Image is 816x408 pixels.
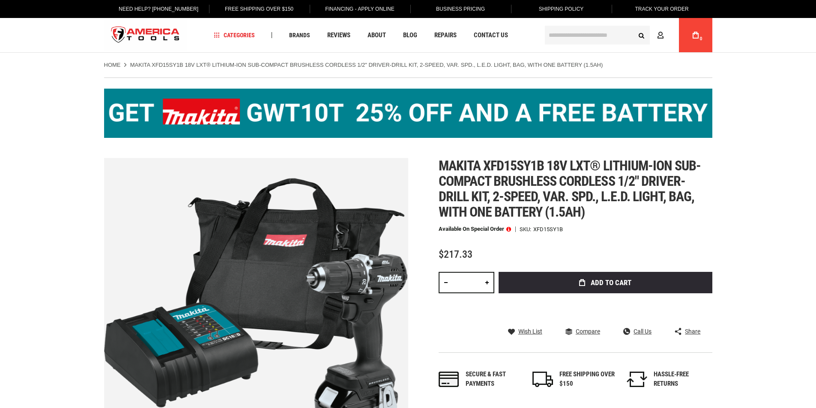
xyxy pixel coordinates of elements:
[654,370,709,388] div: HASSLE-FREE RETURNS
[289,32,310,38] span: Brands
[565,328,600,335] a: Compare
[533,226,563,232] div: XFD15SY1B
[685,328,700,334] span: Share
[576,328,600,334] span: Compare
[687,18,704,52] a: 0
[439,248,472,260] span: $217.33
[403,32,417,39] span: Blog
[430,30,460,41] a: Repairs
[520,226,533,232] strong: SKU
[559,370,615,388] div: FREE SHIPPING OVER $150
[539,6,584,12] span: Shipping Policy
[508,328,542,335] a: Wish List
[210,30,259,41] a: Categories
[499,272,712,293] button: Add to Cart
[364,30,390,41] a: About
[104,61,121,69] a: Home
[130,62,603,68] strong: MAKITA XFD15SY1B 18V LXT® LITHIUM-ION SUB-COMPACT BRUSHLESS CORDLESS 1/2" DRIVER-DRILL KIT, 2-SPE...
[634,328,652,334] span: Call Us
[285,30,314,41] a: Brands
[439,158,701,220] span: Makita xfd15sy1b 18v lxt® lithium-ion sub-compact brushless cordless 1/2" driver-drill kit, 2-spe...
[470,30,512,41] a: Contact Us
[518,328,542,334] span: Wish List
[532,372,553,387] img: shipping
[627,372,647,387] img: returns
[368,32,386,39] span: About
[327,32,350,39] span: Reviews
[700,36,702,41] span: 0
[439,372,459,387] img: payments
[474,32,508,39] span: Contact Us
[214,32,255,38] span: Categories
[323,30,354,41] a: Reviews
[399,30,421,41] a: Blog
[439,226,511,232] p: Available on Special Order
[104,89,712,138] img: BOGO: Buy the Makita® XGT IMpact Wrench (GWT10T), get the BL4040 4ah Battery FREE!
[104,19,187,51] a: store logo
[466,370,521,388] div: Secure & fast payments
[623,328,652,335] a: Call Us
[104,19,187,51] img: America Tools
[434,32,457,39] span: Repairs
[634,27,650,43] button: Search
[591,279,631,286] span: Add to Cart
